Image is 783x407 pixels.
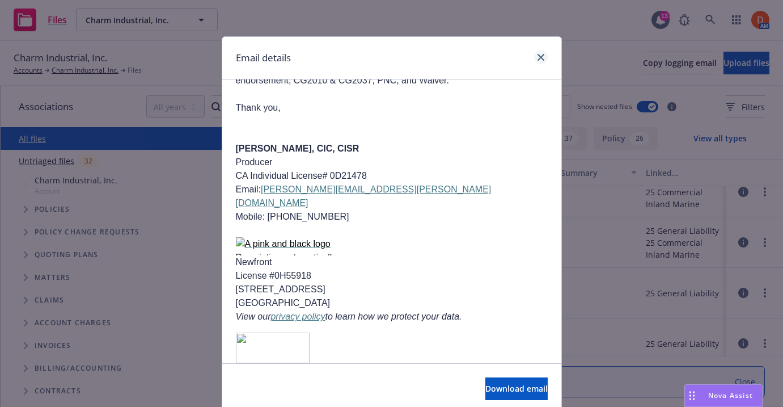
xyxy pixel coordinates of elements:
[534,51,548,64] a: close
[236,144,359,153] b: [PERSON_NAME], CIC, CISR
[236,283,548,296] p: [STREET_ADDRESS]
[236,312,271,321] i: View our
[236,184,492,208] a: [PERSON_NAME][EMAIL_ADDRESS][PERSON_NAME][DOMAIN_NAME]
[708,391,753,400] span: Nova Assist
[236,101,548,115] p: Thank you,
[236,296,548,310] p: [GEOGRAPHIC_DATA]
[485,383,548,394] span: Download email
[236,269,548,283] p: License #0H55918
[485,377,548,400] button: Download email
[270,312,325,321] a: privacy policy
[684,384,763,407] button: Nova Assist
[236,142,548,224] p: Producer CA Individual License# 0D21478 Email: Mobile: [PHONE_NUMBER]
[236,237,341,255] img: A pink and black logo Description automatically generated
[325,312,462,321] i: to learn how we protect your data.
[236,51,291,65] h1: Email details
[236,237,548,255] a: A pink and black logo Description automatically generated
[236,333,310,363] img: image005.png@01DBBF29.8DFB42A0
[685,385,699,406] div: Drag to move
[236,255,548,269] p: Newfront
